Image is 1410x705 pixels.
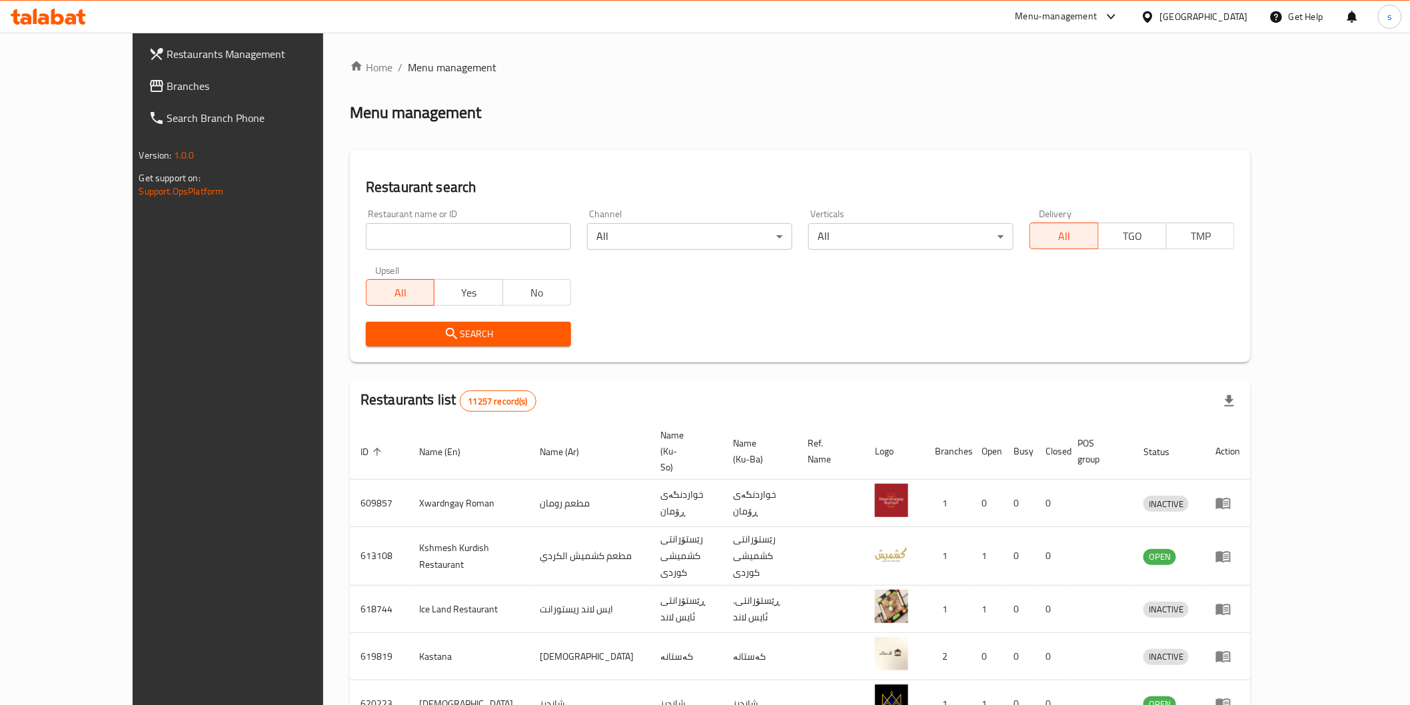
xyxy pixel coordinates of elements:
[138,70,368,102] a: Branches
[722,480,797,527] td: خواردنگەی ڕۆمان
[1215,548,1240,564] div: Menu
[650,527,722,586] td: رێستۆرانتی کشمیشى كوردى
[1003,423,1035,480] th: Busy
[971,586,1003,633] td: 1
[529,586,650,633] td: ايس لاند ريستورانت
[1215,495,1240,511] div: Menu
[376,326,560,343] span: Search
[1016,9,1097,25] div: Menu-management
[587,223,792,250] div: All
[1003,633,1035,680] td: 0
[366,177,1235,197] h2: Restaurant search
[1036,227,1093,246] span: All
[1039,209,1072,219] label: Delivery
[138,102,368,134] a: Search Branch Phone
[875,484,908,517] img: Xwardngay Roman
[1035,423,1067,480] th: Closed
[460,395,536,408] span: 11257 record(s)
[924,480,971,527] td: 1
[350,527,408,586] td: 613108
[924,527,971,586] td: 1
[366,279,434,306] button: All
[1003,480,1035,527] td: 0
[366,322,571,347] button: Search
[1143,444,1187,460] span: Status
[875,590,908,623] img: Ice Land Restaurant
[167,46,357,62] span: Restaurants Management
[502,279,571,306] button: No
[1172,227,1229,246] span: TMP
[924,423,971,480] th: Branches
[808,223,1014,250] div: All
[1035,633,1067,680] td: 0
[875,637,908,670] img: Kastana
[722,633,797,680] td: کەستانە
[366,223,571,250] input: Search for restaurant name or ID..
[139,147,172,164] span: Version:
[419,444,478,460] span: Name (En)
[408,586,529,633] td: Ice Land Restaurant
[139,169,201,187] span: Get support on:
[350,480,408,527] td: 609857
[1098,223,1167,249] button: TGO
[350,59,392,75] a: Home
[722,586,797,633] td: .ڕێستۆرانتی ئایس لاند
[529,633,650,680] td: [DEMOGRAPHIC_DATA]
[360,390,536,412] h2: Restaurants list
[650,586,722,633] td: ڕێستۆرانتی ئایس لاند
[1030,223,1098,249] button: All
[408,480,529,527] td: Xwardngay Roman
[139,183,224,200] a: Support.OpsPlatform
[924,633,971,680] td: 2
[1035,527,1067,586] td: 0
[808,435,848,467] span: Ref. Name
[350,102,481,123] h2: Menu management
[508,283,566,303] span: No
[1104,227,1161,246] span: TGO
[650,480,722,527] td: خواردنگەی ڕۆمان
[1143,496,1189,512] div: INACTIVE
[875,537,908,570] img: Kshmesh Kurdish Restaurant
[360,444,386,460] span: ID
[924,586,971,633] td: 1
[529,527,650,586] td: مطعم كشميش الكردي
[733,435,781,467] span: Name (Ku-Ba)
[408,633,529,680] td: Kastana
[1143,549,1176,564] span: OPEN
[660,427,706,475] span: Name (Ku-So)
[1143,649,1189,664] span: INACTIVE
[650,633,722,680] td: کەستانە
[722,527,797,586] td: رێستۆرانتی کشمیشى كوردى
[971,480,1003,527] td: 0
[138,38,368,70] a: Restaurants Management
[1143,602,1189,617] span: INACTIVE
[529,480,650,527] td: مطعم رومان
[167,110,357,126] span: Search Branch Phone
[1215,648,1240,664] div: Menu
[971,633,1003,680] td: 0
[1003,586,1035,633] td: 0
[408,59,496,75] span: Menu management
[971,423,1003,480] th: Open
[864,423,924,480] th: Logo
[1143,496,1189,512] span: INACTIVE
[1035,480,1067,527] td: 0
[167,78,357,94] span: Branches
[1205,423,1251,480] th: Action
[1077,435,1117,467] span: POS group
[350,586,408,633] td: 618744
[1160,9,1248,24] div: [GEOGRAPHIC_DATA]
[1003,527,1035,586] td: 0
[460,390,536,412] div: Total records count
[434,279,502,306] button: Yes
[1035,586,1067,633] td: 0
[372,283,429,303] span: All
[1215,601,1240,617] div: Menu
[1166,223,1235,249] button: TMP
[398,59,402,75] li: /
[1213,385,1245,417] div: Export file
[971,527,1003,586] td: 1
[350,59,1251,75] nav: breadcrumb
[350,633,408,680] td: 619819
